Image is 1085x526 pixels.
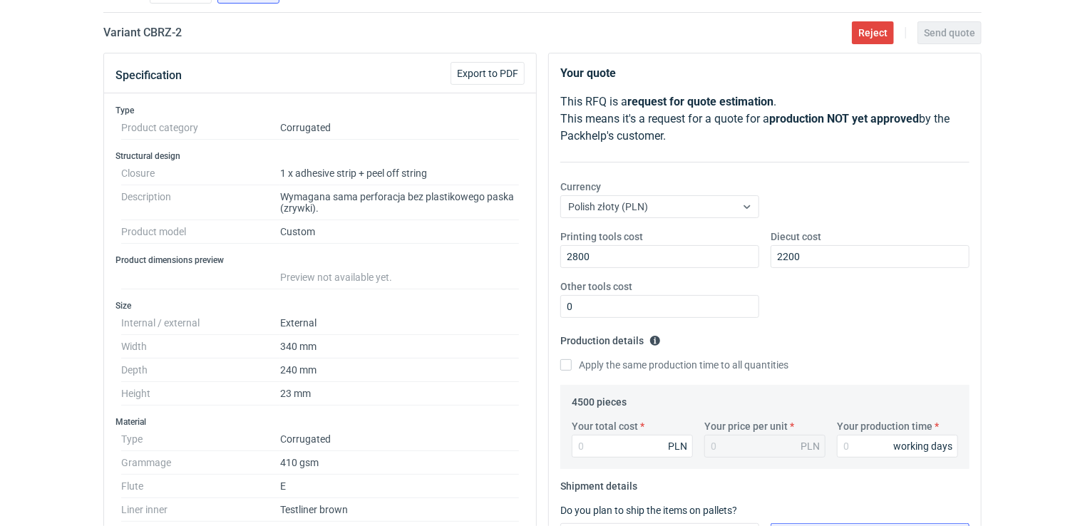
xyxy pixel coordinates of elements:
[115,300,525,311] h3: Size
[280,185,519,220] dd: Wymagana sama perforacja bez plastikowego paska (zrywki).
[572,391,627,408] legend: 4500 pieces
[121,451,280,475] dt: Grammage
[572,435,693,458] input: 0
[457,68,518,78] span: Export to PDF
[115,150,525,162] h3: Structural design
[280,359,519,382] dd: 240 mm
[103,24,182,41] h2: Variant CBRZ - 2
[837,419,932,433] label: Your production time
[115,105,525,116] h3: Type
[121,475,280,498] dt: Flute
[451,62,525,85] button: Export to PDF
[560,475,637,492] legend: Shipment details
[280,272,392,283] span: Preview not available yet.
[115,58,182,93] button: Specification
[280,451,519,475] dd: 410 gsm
[121,498,280,522] dt: Liner inner
[568,201,648,212] span: Polish złoty (PLN)
[627,95,773,108] strong: request for quote estimation
[121,382,280,406] dt: Height
[121,162,280,185] dt: Closure
[280,498,519,522] dd: Testliner brown
[704,419,788,433] label: Your price per unit
[801,439,820,453] div: PLN
[560,180,601,194] label: Currency
[280,116,519,140] dd: Corrugated
[560,295,759,318] input: 0
[771,245,970,268] input: 0
[917,21,982,44] button: Send quote
[560,66,616,80] strong: Your quote
[115,416,525,428] h3: Material
[121,220,280,244] dt: Product model
[121,311,280,335] dt: Internal / external
[560,230,643,244] label: Printing tools cost
[115,254,525,266] h3: Product dimensions preview
[280,335,519,359] dd: 340 mm
[560,505,737,516] label: Do you plan to ship the items on pallets?
[121,116,280,140] dt: Product category
[837,435,958,458] input: 0
[572,419,638,433] label: Your total cost
[280,220,519,244] dd: Custom
[668,439,687,453] div: PLN
[121,335,280,359] dt: Width
[560,245,759,268] input: 0
[858,28,888,38] span: Reject
[280,311,519,335] dd: External
[121,185,280,220] dt: Description
[121,359,280,382] dt: Depth
[769,112,919,125] strong: production NOT yet approved
[280,162,519,185] dd: 1 x adhesive strip + peel off string
[771,230,821,244] label: Diecut cost
[560,93,970,145] p: This RFQ is a . This means it's a request for a quote for a by the Packhelp's customer.
[280,428,519,451] dd: Corrugated
[924,28,975,38] span: Send quote
[560,329,661,346] legend: Production details
[560,358,788,372] label: Apply the same production time to all quantities
[560,279,632,294] label: Other tools cost
[121,428,280,451] dt: Type
[280,475,519,498] dd: E
[893,439,952,453] div: working days
[852,21,894,44] button: Reject
[280,382,519,406] dd: 23 mm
